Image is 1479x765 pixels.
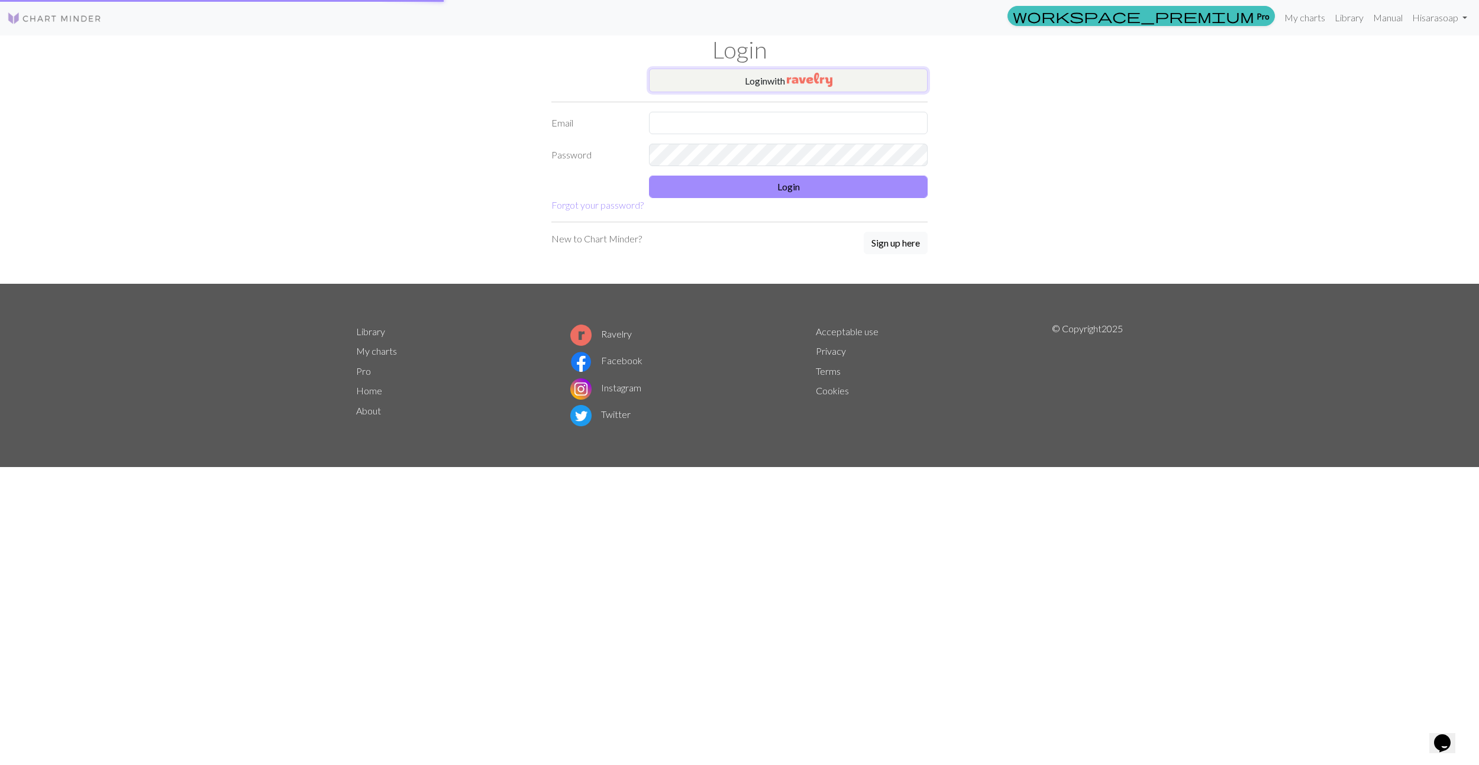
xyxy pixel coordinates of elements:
[816,326,879,337] a: Acceptable use
[1280,6,1330,30] a: My charts
[864,232,928,255] a: Sign up here
[349,35,1130,64] h1: Login
[816,345,846,356] a: Privacy
[7,11,102,25] img: Logo
[551,232,642,246] p: New to Chart Minder?
[570,325,592,346] img: Ravelry logo
[551,199,644,210] a: Forgot your password?
[570,328,632,339] a: Ravelry
[570,355,642,366] a: Facebook
[570,405,592,426] img: Twitter logo
[356,365,371,377] a: Pro
[1013,8,1254,24] span: workspace_premium
[816,385,849,396] a: Cookies
[864,232,928,254] button: Sign up here
[570,409,631,420] a: Twitter
[356,405,381,416] a: About
[1407,6,1472,30] a: Hisarasoap
[787,73,832,87] img: Ravelry
[570,351,592,372] img: Facebook logo
[544,144,642,166] label: Password
[356,345,397,356] a: My charts
[544,112,642,134] label: Email
[1368,6,1407,30] a: Manual
[1429,718,1467,753] iframe: chat widget
[1007,6,1275,26] a: Pro
[356,385,382,396] a: Home
[570,382,641,393] a: Instagram
[649,176,928,198] button: Login
[816,365,841,377] a: Terms
[1052,322,1123,429] p: © Copyright 2025
[649,69,928,92] button: Loginwith
[356,326,385,337] a: Library
[570,378,592,400] img: Instagram logo
[1330,6,1368,30] a: Library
